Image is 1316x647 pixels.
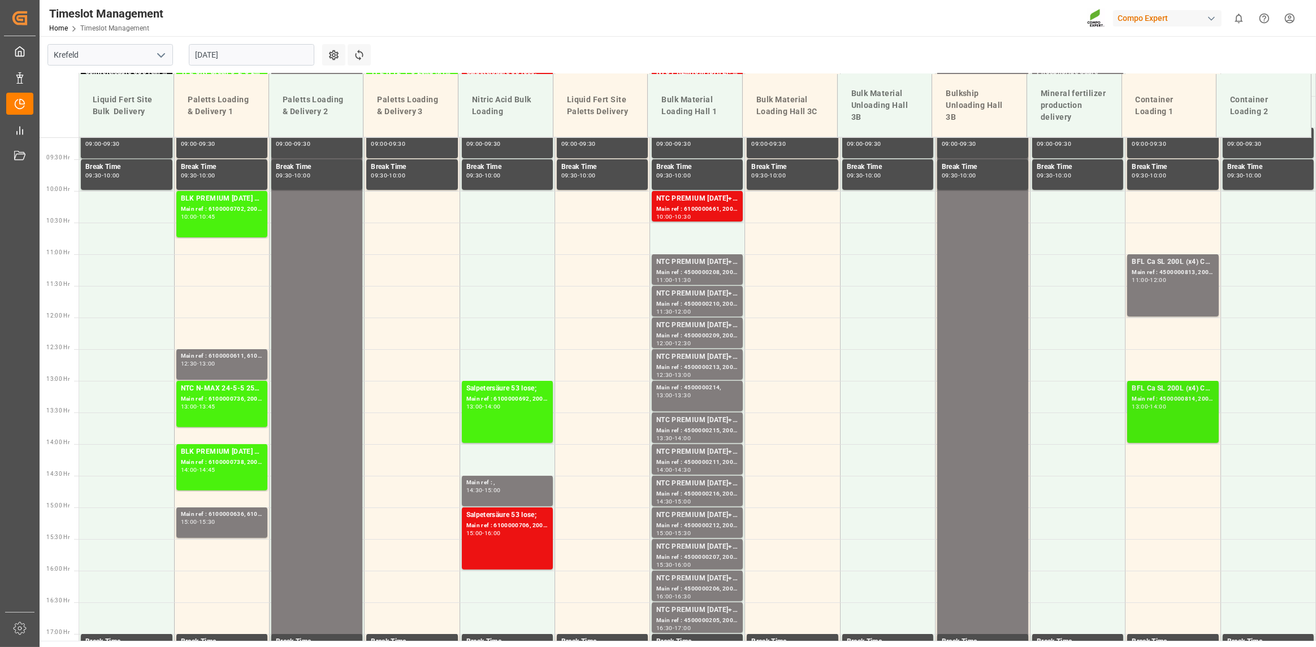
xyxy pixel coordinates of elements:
[181,361,197,366] div: 12:30
[276,141,292,146] div: 09:00
[674,309,691,314] div: 12:00
[197,361,199,366] div: -
[294,141,310,146] div: 09:30
[752,89,828,122] div: Bulk Material Loading Hall 3C
[181,446,263,458] div: BLK PREMIUM [DATE] 25kg(x40)D,EN,PL,FNL;
[46,566,70,572] span: 16:00 Hr
[674,467,691,472] div: 14:30
[656,521,738,531] div: Main ref : 4500000212, 2000000167;
[181,404,197,409] div: 13:00
[1055,173,1071,178] div: 10:00
[1243,173,1245,178] div: -
[373,89,449,122] div: Paletts Loading & Delivery 3
[103,173,120,178] div: 10:00
[46,218,70,224] span: 10:30 Hr
[181,351,263,361] div: Main ref : 6100000611, 6100000611
[1055,141,1071,146] div: 09:30
[656,205,738,214] div: Main ref : 6100000661, 2000000416;
[656,499,673,504] div: 14:30
[847,173,863,178] div: 09:30
[656,309,673,314] div: 11:30
[674,214,691,219] div: 10:30
[1132,173,1148,178] div: 09:30
[199,141,215,146] div: 09:30
[1227,173,1244,178] div: 09:30
[466,531,483,536] div: 15:00
[863,173,864,178] div: -
[181,458,263,467] div: Main ref : 6100000738, 2000000225;
[181,141,197,146] div: 09:00
[656,458,738,467] div: Main ref : 4500000211, 2000000167;
[181,383,263,394] div: NTC N-MAX 24-5-5 25kg (x40) A,D,EN,PL;ESG 12 NPK [DATE] 25kg (x42) INT;
[103,141,120,146] div: 09:30
[197,519,199,524] div: -
[674,372,691,377] div: 13:00
[181,173,197,178] div: 09:30
[181,214,197,219] div: 10:00
[199,404,215,409] div: 13:45
[387,141,389,146] div: -
[656,351,738,363] div: NTC PREMIUM [DATE]+3+TE BULK;
[389,141,405,146] div: 09:30
[657,89,733,122] div: Bulk Material Loading Hall 1
[1036,83,1112,128] div: Mineral fertilizer production delivery
[656,372,673,377] div: 12:30
[673,393,674,398] div: -
[466,383,548,394] div: Salpetersäure 53 lose;
[1150,173,1167,178] div: 10:00
[197,467,199,472] div: -
[656,605,738,616] div: NTC PREMIUM [DATE]+3+TE BULK;
[484,531,501,536] div: 16:00
[673,309,674,314] div: -
[656,562,673,567] div: 15:30
[1132,268,1214,277] div: Main ref : 4500000813, 2000000147;
[466,162,548,173] div: Break Time
[674,531,691,536] div: 15:30
[1132,394,1214,404] div: Main ref : 4500000814, 2000000147;
[673,594,674,599] div: -
[181,510,263,519] div: Main ref : 6100000636, 6100000636
[482,404,484,409] div: -
[656,553,738,562] div: Main ref : 4500000207, 2000000167;
[46,407,70,414] span: 13:30 Hr
[1132,141,1148,146] div: 09:00
[46,597,70,603] span: 16:30 Hr
[1245,173,1262,178] div: 10:00
[85,162,168,173] div: Break Time
[656,383,738,393] div: Main ref : 4500000214,
[656,510,738,521] div: NTC PREMIUM [DATE]+3+TE BULK;
[1132,404,1148,409] div: 13:00
[183,89,259,122] div: Paletts Loading & Delivery 1
[181,519,197,524] div: 15:00
[674,499,691,504] div: 15:00
[562,89,639,122] div: Liquid Fert Site Paletts Delivery
[292,173,294,178] div: -
[484,173,501,178] div: 10:00
[656,299,738,309] div: Main ref : 4500000210, 2000000167;
[1245,141,1262,146] div: 09:30
[865,141,881,146] div: 09:30
[85,173,102,178] div: 09:30
[1037,162,1119,173] div: Break Time
[656,489,738,499] div: Main ref : 4500000216, 2000000167;
[656,594,673,599] div: 16:00
[1037,173,1053,178] div: 09:30
[85,141,102,146] div: 09:00
[656,341,673,346] div: 12:00
[1113,10,1222,27] div: Compo Expert
[199,519,215,524] div: 15:30
[960,173,976,178] div: 10:00
[1243,141,1245,146] div: -
[466,510,548,521] div: Salpetersäure 53 lose;
[960,141,976,146] div: 09:30
[46,534,70,540] span: 15:30 Hr
[181,467,197,472] div: 14:00
[656,277,673,283] div: 11:00
[1131,89,1207,122] div: Container Loading 1
[674,173,691,178] div: 10:00
[276,173,292,178] div: 09:30
[466,488,483,493] div: 14:30
[656,541,738,553] div: NTC PREMIUM [DATE]+3+TE BULK;
[1113,7,1226,29] button: Compo Expert
[561,141,578,146] div: 09:00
